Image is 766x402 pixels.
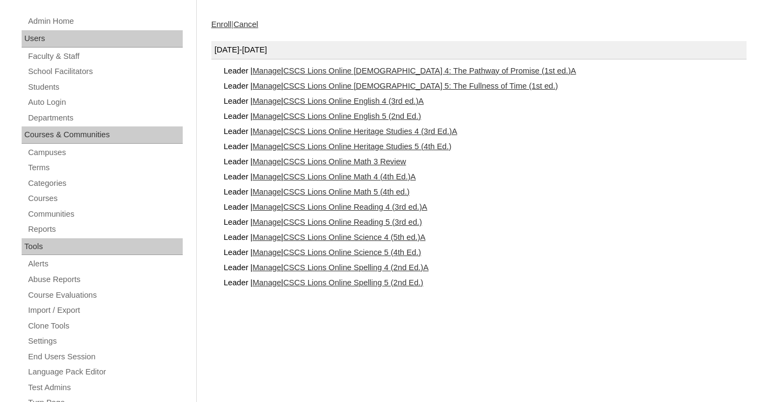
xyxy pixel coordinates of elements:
a: Manage [252,187,281,196]
a: Clone Tools [27,319,183,333]
a: Manage [252,157,281,166]
a: Manage [252,112,281,120]
a: Communities [27,207,183,221]
a: CSCS Lions Online [DEMOGRAPHIC_DATA] 4: The Pathway of Promise (1st ed.)A [283,66,576,75]
a: CSCS Lions Online Spelling 4 (2nd Ed.)A [283,263,429,272]
a: Campuses [27,146,183,159]
a: Categories [27,177,183,190]
a: Manage [252,82,281,90]
a: Manage [252,233,281,242]
a: Alerts [27,257,183,271]
div: Leader | | [222,124,747,139]
div: Users [22,30,183,48]
a: Import / Export [27,304,183,317]
a: Test Admins [27,381,183,394]
a: Language Pack Editor [27,365,183,379]
a: CSCS Lions Online English 4 (3rd ed.)A [283,97,424,105]
div: | [211,19,747,30]
a: CSCS Lions Online Science 4 (5th ed.)A [283,233,425,242]
a: Departments [27,111,183,125]
a: CSCS Lions Online Math 5 (4th ed.) [283,187,410,196]
a: CSCS Lions Online English 5 (2nd Ed.) [283,112,421,120]
a: School Facilitators [27,65,183,78]
a: Manage [252,97,281,105]
a: Faculty & Staff [27,50,183,63]
div: Leader | | [222,260,747,275]
a: CSCS Lions Online Math 3 Review [283,157,406,166]
a: End Users Session [27,350,183,364]
a: Admin Home [27,15,183,28]
a: Manage [252,127,281,136]
a: Manage [252,263,281,272]
a: Terms [27,161,183,175]
div: Leader | | [222,78,747,93]
a: CSCS Lions Online Heritage Studies 4 (3rd Ed.)A [283,127,457,136]
a: Reports [27,223,183,236]
a: Manage [252,172,281,181]
div: Leader | | [222,215,747,230]
div: Leader | | [222,93,747,109]
div: Leader | | [222,169,747,184]
a: Manage [252,248,281,257]
div: Leader | | [222,275,747,290]
div: Leader | | [222,109,747,124]
a: Enroll [211,20,231,29]
a: CSCS Lions Online Math 4 (4th Ed.)A [283,172,416,181]
div: Leader | | [222,245,747,260]
a: Manage [252,66,281,75]
div: Leader | | [222,139,747,154]
a: Manage [252,218,281,226]
a: CSCS Lions Online Heritage Studies 5 (4th Ed.) [283,142,451,151]
a: Course Evaluations [27,289,183,302]
a: Manage [252,142,281,151]
a: Settings [27,334,183,348]
div: Leader | | [222,184,747,199]
div: Courses & Communities [22,126,183,144]
a: CSCS Lions Online [DEMOGRAPHIC_DATA] 5: The Fullness of Time (1st ed.) [283,82,558,90]
div: Leader | | [222,154,747,169]
a: Auto Login [27,96,183,109]
a: CSCS Lions Online Spelling 5 (2nd Ed.) [283,278,423,287]
a: CSCS Lions Online Reading 4 (3rd ed.)A [283,203,427,211]
div: Leader | | [222,63,747,78]
div: Tools [22,238,183,256]
a: Manage [252,278,281,287]
a: Cancel [234,20,258,29]
a: Courses [27,192,183,205]
div: Leader | | [222,199,747,215]
a: Manage [252,203,281,211]
a: Abuse Reports [27,273,183,286]
a: Students [27,81,183,94]
div: Leader | | [222,230,747,245]
div: [DATE]-[DATE] [211,41,747,59]
a: CSCS Lions Online Science 5 (4th Ed.) [283,248,421,257]
a: CSCS Lions Online Reading 5 (3rd ed.) [283,218,422,226]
